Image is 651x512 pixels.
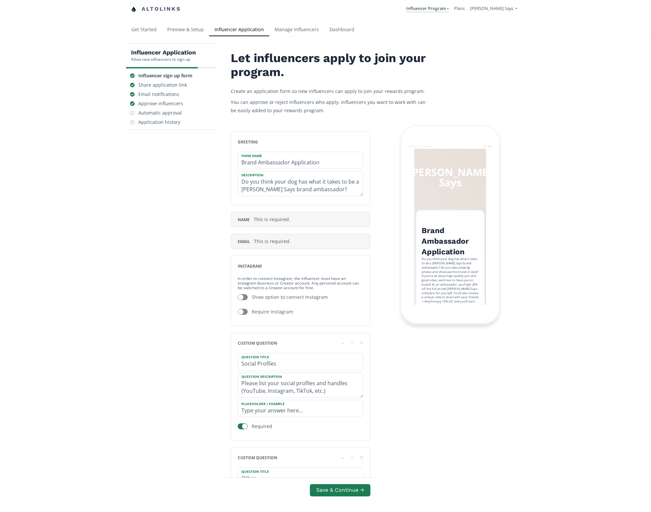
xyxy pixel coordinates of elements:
[238,400,356,406] label: Placeholder / Example
[252,308,293,315] div: Require Instagram
[238,139,258,145] span: greeting
[470,5,517,13] a: [PERSON_NAME] Says
[409,144,433,148] div: Influencer's Phone
[138,91,179,98] div: Email notifications
[231,87,430,95] p: Create an application form so new influencers can apply to join your rewards program.
[238,263,262,269] span: instagram
[238,171,356,177] label: Description
[138,72,193,79] div: Influencer sign up form
[422,225,478,257] h2: Brand Ambassador Application
[126,24,162,37] a: Get Started
[238,373,356,379] label: Question Description
[409,163,492,192] a: [PERSON_NAME] Says
[131,56,196,62] div: Allow new influencers to sign up
[252,294,328,300] div: Show option to connect Instagram
[310,484,370,496] button: Save & Continue →
[231,98,430,115] p: You can approve or reject influencers who apply. Influencers you want to work with can be easily ...
[231,51,430,79] h2: Let influencers apply to join your program.
[138,82,187,88] div: Share application link
[238,217,250,222] span: name
[131,48,196,56] h5: Influencer Application
[238,340,277,346] span: custom question
[254,216,290,222] span: This is required.
[470,5,513,11] span: [PERSON_NAME] Says
[254,238,291,244] span: This is required.
[238,239,250,244] span: email
[238,353,356,359] label: Question Title
[209,24,269,37] a: Influencer Application
[406,5,449,13] a: Influencer Program
[138,119,180,126] div: Application history
[238,152,356,158] label: Form Name
[324,24,360,37] a: Dashboard
[138,100,183,107] div: Approve influencers
[422,257,478,321] div: Do you think your dog has what it takes to be a [PERSON_NAME] Says brand ambassador? Do you take ...
[454,5,465,11] a: Plans
[238,171,363,196] textarea: Do you think your dog has what it takes to be a [PERSON_NAME] Says brand ambassador? Do you take ...
[138,110,182,116] div: Automatic approval
[238,280,359,290] a: Any personal account can be switched to a Creator account for free.
[269,24,324,37] a: Manage Influencers
[131,7,136,12] img: favicon-32x32.png
[238,273,359,293] small: In order to connect Instagram, the influencer must have an Instagram Business or Creator account.
[252,423,272,430] div: Required
[131,4,181,15] a: Altolinks
[238,468,356,474] label: Question Title
[238,373,363,397] textarea: Please list your social profiles and handles (YouTube, Instagram, TikTok, etc.)
[162,24,209,37] a: Preview & Setup
[238,455,277,461] span: custom question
